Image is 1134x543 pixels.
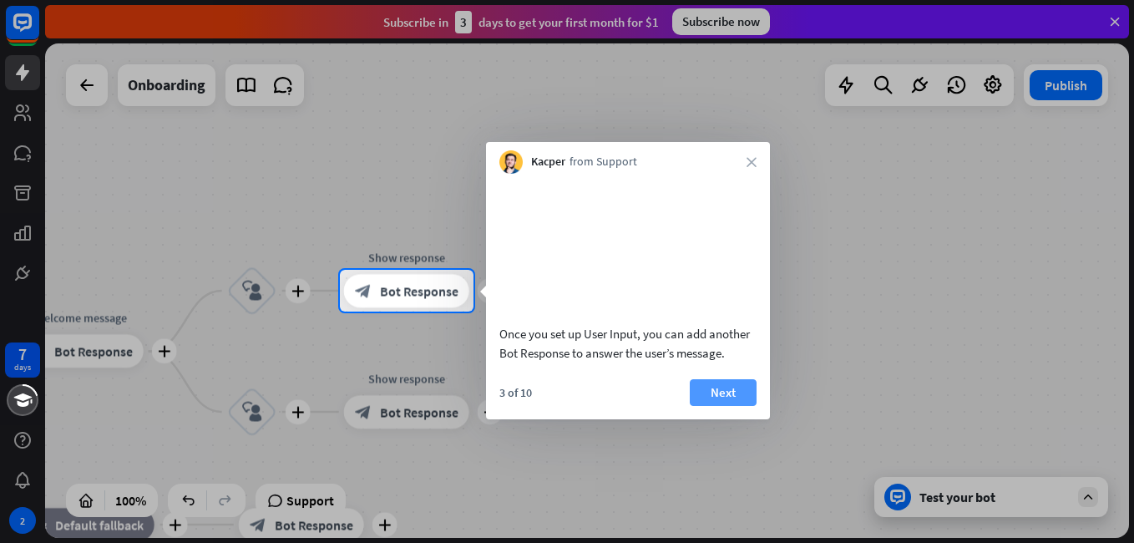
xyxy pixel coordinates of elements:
[380,282,458,299] span: Bot Response
[531,154,565,170] span: Kacper
[355,282,372,299] i: block_bot_response
[13,7,63,57] button: Open LiveChat chat widget
[570,154,637,170] span: from Support
[499,324,757,363] div: Once you set up User Input, you can add another Bot Response to answer the user’s message.
[690,379,757,406] button: Next
[499,385,532,400] div: 3 of 10
[747,157,757,167] i: close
